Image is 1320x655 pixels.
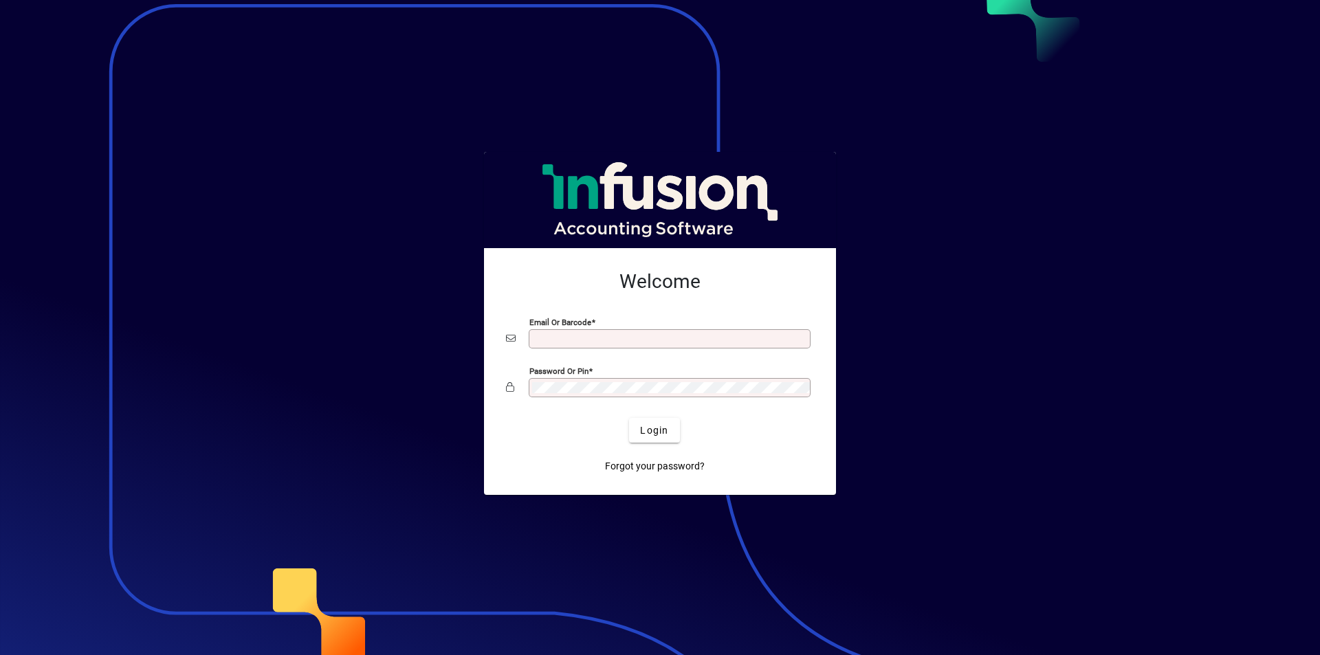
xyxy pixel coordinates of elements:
[605,459,705,474] span: Forgot your password?
[640,423,668,438] span: Login
[529,318,591,327] mat-label: Email or Barcode
[529,366,588,376] mat-label: Password or Pin
[629,418,679,443] button: Login
[506,270,814,293] h2: Welcome
[599,454,710,478] a: Forgot your password?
